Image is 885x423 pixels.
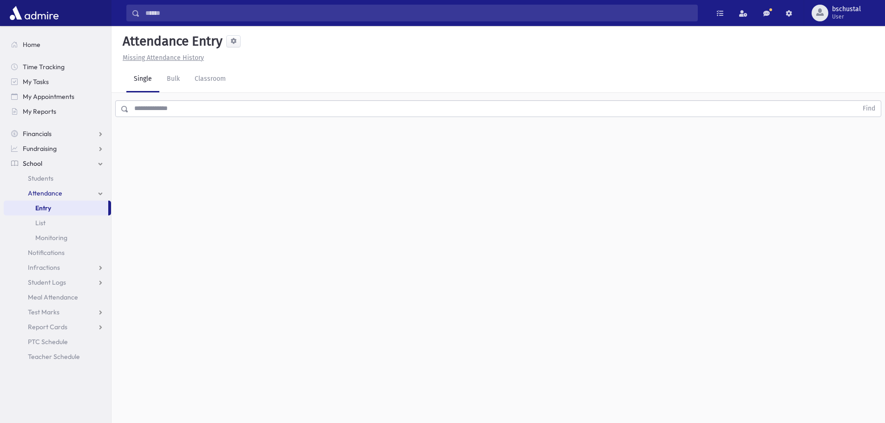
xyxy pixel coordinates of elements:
u: Missing Attendance History [123,54,204,62]
input: Search [140,5,697,21]
span: Students [28,174,53,182]
a: Infractions [4,260,111,275]
span: bschustal [832,6,861,13]
span: Report Cards [28,323,67,331]
a: Classroom [187,66,233,92]
span: Meal Attendance [28,293,78,301]
a: My Appointments [4,89,111,104]
span: Notifications [28,248,65,257]
span: Test Marks [28,308,59,316]
a: Students [4,171,111,186]
span: User [832,13,861,20]
img: AdmirePro [7,4,61,22]
a: My Tasks [4,74,111,89]
a: Report Cards [4,319,111,334]
span: List [35,219,46,227]
a: My Reports [4,104,111,119]
span: My Tasks [23,78,49,86]
a: Financials [4,126,111,141]
span: Attendance [28,189,62,197]
span: School [23,159,42,168]
a: Home [4,37,111,52]
a: PTC Schedule [4,334,111,349]
a: School [4,156,111,171]
a: Bulk [159,66,187,92]
span: Time Tracking [23,63,65,71]
span: Student Logs [28,278,66,286]
span: Teacher Schedule [28,352,80,361]
a: Monitoring [4,230,111,245]
a: Test Marks [4,305,111,319]
span: Financials [23,130,52,138]
a: List [4,215,111,230]
h5: Attendance Entry [119,33,223,49]
a: Single [126,66,159,92]
span: PTC Schedule [28,338,68,346]
button: Find [857,101,881,117]
span: Home [23,40,40,49]
span: Fundraising [23,144,57,153]
span: Monitoring [35,234,67,242]
a: Notifications [4,245,111,260]
a: Fundraising [4,141,111,156]
span: My Appointments [23,92,74,101]
a: Teacher Schedule [4,349,111,364]
span: Infractions [28,263,60,272]
a: Entry [4,201,108,215]
a: Meal Attendance [4,290,111,305]
a: Time Tracking [4,59,111,74]
a: Missing Attendance History [119,54,204,62]
a: Student Logs [4,275,111,290]
a: Attendance [4,186,111,201]
span: My Reports [23,107,56,116]
span: Entry [35,204,51,212]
